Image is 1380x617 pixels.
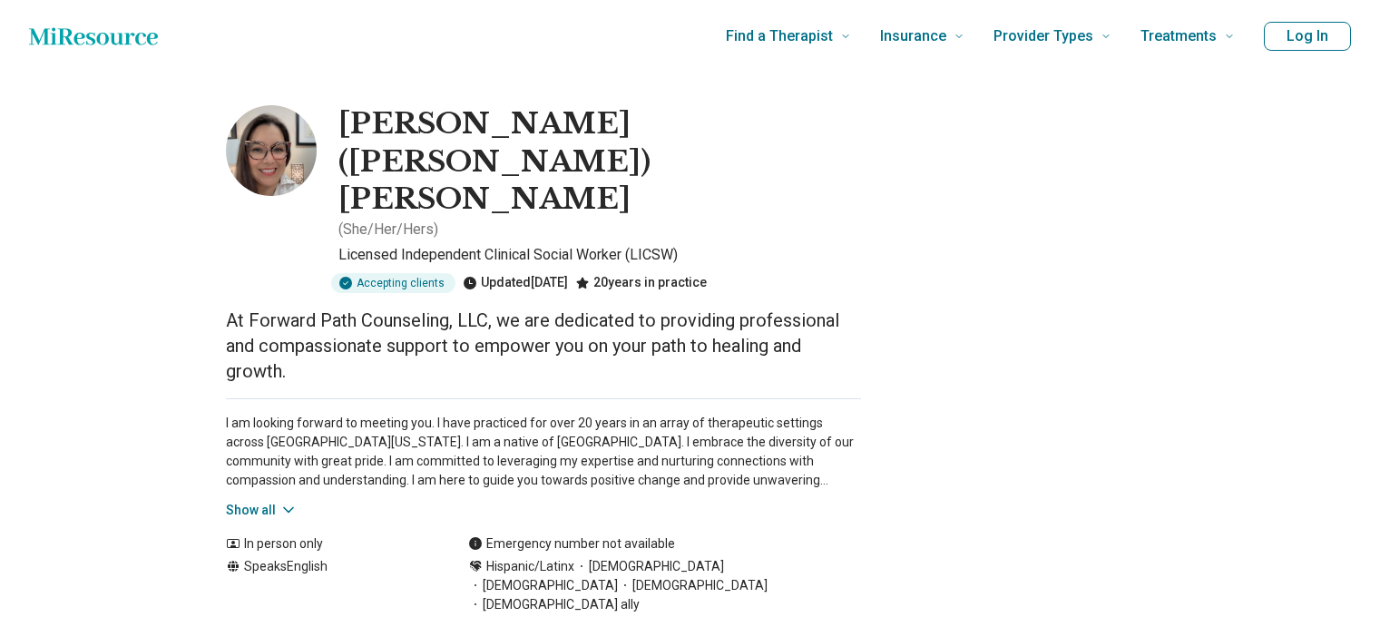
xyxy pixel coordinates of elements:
div: 20 years in practice [575,273,707,293]
h1: [PERSON_NAME] ([PERSON_NAME]) [PERSON_NAME] [338,105,861,219]
p: I am looking forward to meeting you. I have practiced for over 20 years in an array of therapeuti... [226,414,861,490]
span: [DEMOGRAPHIC_DATA] ally [468,595,640,614]
div: Emergency number not available [468,534,675,553]
span: Find a Therapist [726,24,833,49]
button: Show all [226,501,298,520]
span: Treatments [1140,24,1217,49]
p: At Forward Path Counseling, LLC, we are dedicated to providing professional and compassionate sup... [226,308,861,384]
span: [DEMOGRAPHIC_DATA] [468,576,618,595]
span: Hispanic/Latinx [486,557,574,576]
div: Speaks English [226,557,432,614]
p: ( She/Her/Hers ) [338,219,438,240]
img: Denise Hundertmark, Licensed Independent Clinical Social Worker (LICSW) [226,105,317,196]
span: [DEMOGRAPHIC_DATA] [574,557,724,576]
button: Log In [1264,22,1351,51]
p: Licensed Independent Clinical Social Worker (LICSW) [338,244,861,266]
span: Provider Types [993,24,1093,49]
div: In person only [226,534,432,553]
span: [DEMOGRAPHIC_DATA] [618,576,768,595]
div: Updated [DATE] [463,273,568,293]
div: Accepting clients [331,273,455,293]
span: Insurance [880,24,946,49]
a: Home page [29,18,158,54]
